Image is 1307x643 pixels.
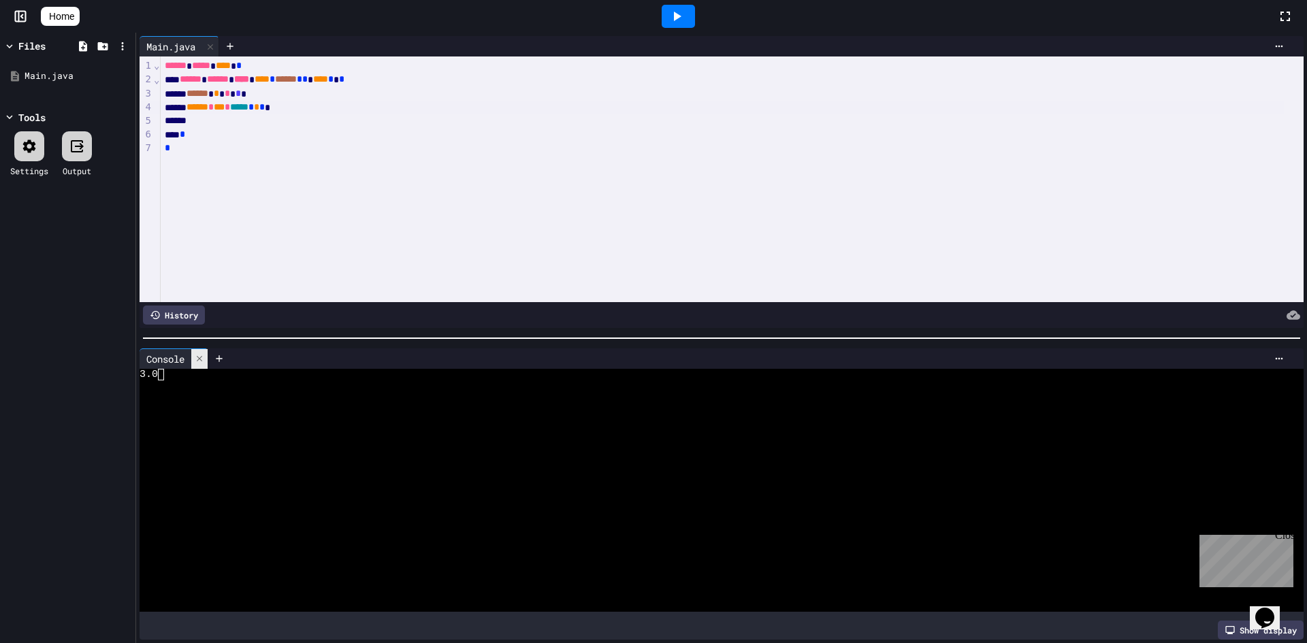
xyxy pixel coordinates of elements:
[140,142,153,155] div: 7
[140,352,191,366] div: Console
[49,10,74,23] span: Home
[5,5,94,86] div: Chat with us now!Close
[140,348,208,369] div: Console
[140,114,153,128] div: 5
[1194,529,1293,587] iframe: chat widget
[140,36,219,56] div: Main.java
[10,165,48,177] div: Settings
[1250,589,1293,629] iframe: chat widget
[153,74,160,85] span: Fold line
[41,7,80,26] a: Home
[18,39,46,53] div: Files
[63,165,91,177] div: Output
[143,306,205,325] div: History
[18,110,46,125] div: Tools
[140,39,202,54] div: Main.java
[25,69,131,83] div: Main.java
[140,73,153,86] div: 2
[140,59,153,73] div: 1
[140,128,153,142] div: 6
[1218,621,1304,640] div: Show display
[140,369,158,380] span: 3.0
[140,101,153,114] div: 4
[140,87,153,101] div: 3
[153,60,160,71] span: Fold line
